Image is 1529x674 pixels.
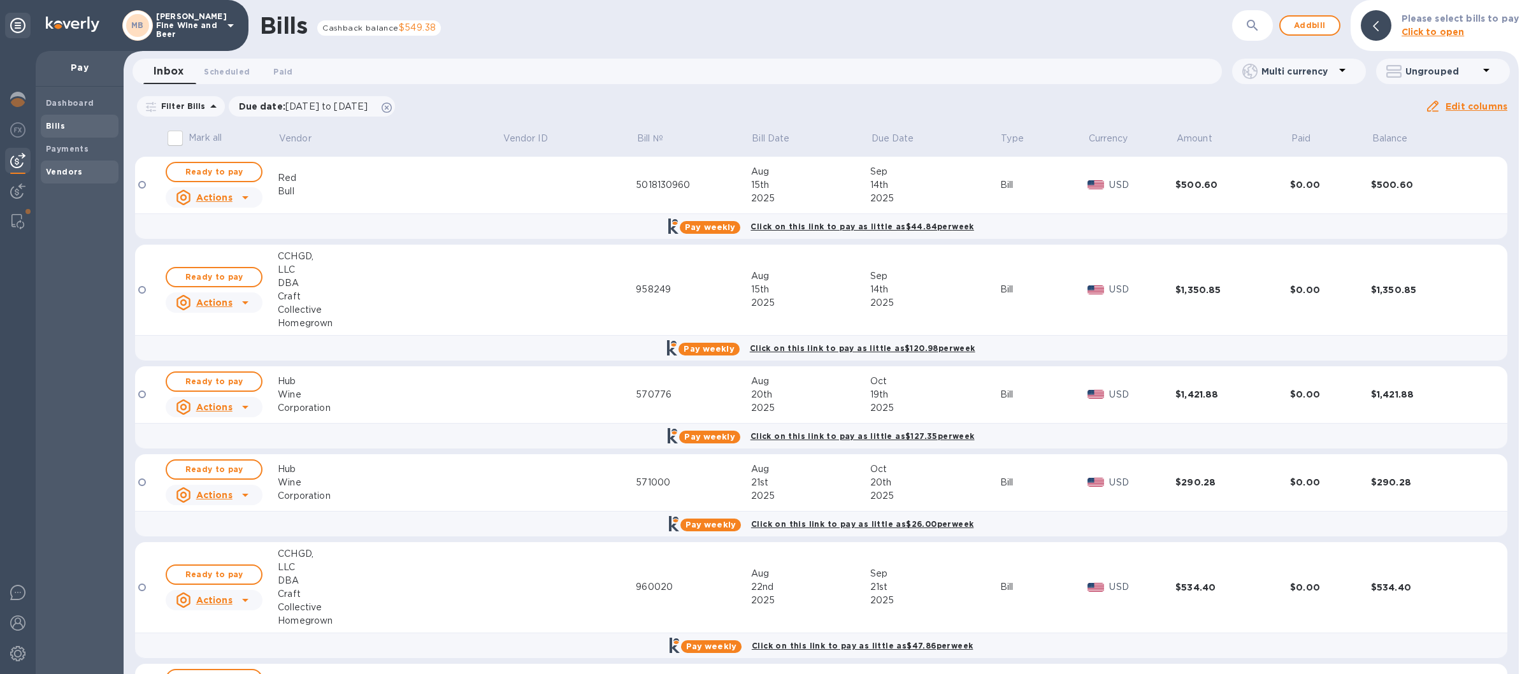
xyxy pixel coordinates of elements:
button: Ready to pay [166,459,262,480]
p: Pay [46,61,113,74]
button: Ready to pay [166,162,262,182]
div: Bill [1000,283,1088,296]
div: $1,350.85 [1175,283,1290,296]
div: 15th [751,178,870,192]
p: USD [1109,283,1175,296]
u: Actions [196,402,233,412]
div: $1,421.88 [1371,388,1486,401]
b: Pay weekly [686,642,736,651]
span: Amount [1177,132,1229,145]
b: Please select bills to pay [1402,13,1519,24]
u: Actions [196,298,233,308]
img: Foreign exchange [10,122,25,138]
div: Corporation [278,401,502,415]
span: Ready to pay [177,269,251,285]
p: USD [1109,178,1175,192]
div: CCHGD, [278,250,502,263]
b: Pay weekly [685,222,735,232]
b: Pay weekly [684,432,735,441]
h1: Bills [260,12,307,39]
span: Cashback balance [322,23,398,32]
div: Sep [870,165,1000,178]
div: Aug [751,375,870,388]
div: Corporation [278,489,502,503]
div: $500.60 [1175,178,1290,191]
div: Homegrown [278,614,502,627]
div: Bill [1000,476,1088,489]
div: Bill [1000,580,1088,594]
div: $0.00 [1290,581,1371,594]
div: 20th [870,476,1000,489]
div: $0.00 [1290,178,1371,191]
button: Ready to pay [166,267,262,287]
img: USD [1088,390,1105,399]
div: Wine [278,476,502,489]
div: DBA [278,574,502,587]
div: $500.60 [1371,178,1486,191]
p: USD [1109,476,1175,489]
b: Vendors [46,167,83,176]
p: Filter Bills [156,101,206,111]
div: 960020 [636,580,750,594]
span: Ready to pay [177,164,251,180]
div: Aug [751,462,870,476]
div: 2025 [870,401,1000,415]
div: Bill [1000,178,1088,192]
button: Ready to pay [166,371,262,392]
div: 22nd [751,580,870,594]
span: Ready to pay [177,374,251,389]
div: 15th [751,283,870,296]
span: Ready to pay [177,462,251,477]
button: Addbill [1279,15,1340,36]
div: Oct [870,375,1000,388]
p: Amount [1177,132,1212,145]
b: Click on this link to pay as little as $26.00 per week [751,519,973,529]
span: Due Date [872,132,931,145]
div: Oct [870,462,1000,476]
div: 5018130960 [636,178,750,192]
div: LLC [278,561,502,574]
p: Due date : [239,100,375,113]
div: 570776 [636,388,750,401]
div: LLC [278,263,502,276]
div: Collective [278,303,502,317]
div: Red [278,171,502,185]
div: Due date:[DATE] to [DATE] [229,96,396,117]
p: Type [1001,132,1024,145]
div: 2025 [870,296,1000,310]
b: Click on this link to pay as little as $120.98 per week [750,343,975,353]
span: Bill № [637,132,680,145]
p: Vendor ID [503,132,548,145]
p: USD [1109,388,1175,401]
b: Click to open [1402,27,1465,37]
div: $290.28 [1175,476,1290,489]
span: Paid [1291,132,1328,145]
p: Paid [1291,132,1311,145]
div: 14th [870,283,1000,296]
div: $0.00 [1290,388,1371,401]
div: $534.40 [1175,581,1290,594]
span: Paid [273,65,292,78]
div: Collective [278,601,502,614]
span: Bill Date [752,132,806,145]
div: 19th [870,388,1000,401]
div: Bill [1000,388,1088,401]
img: Logo [46,17,99,32]
div: Wine [278,388,502,401]
span: [DATE] to [DATE] [285,101,368,111]
p: Due Date [872,132,914,145]
img: USD [1088,285,1105,294]
div: $1,421.88 [1175,388,1290,401]
div: 2025 [751,296,870,310]
p: Ungrouped [1405,65,1479,78]
u: Edit columns [1446,101,1507,111]
div: Craft [278,587,502,601]
span: Balance [1372,132,1425,145]
div: 571000 [636,476,750,489]
p: Bill № [637,132,663,145]
u: Actions [196,192,233,203]
u: Actions [196,490,233,500]
div: $0.00 [1290,283,1371,296]
div: DBA [278,276,502,290]
span: $549.38 [399,22,436,32]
